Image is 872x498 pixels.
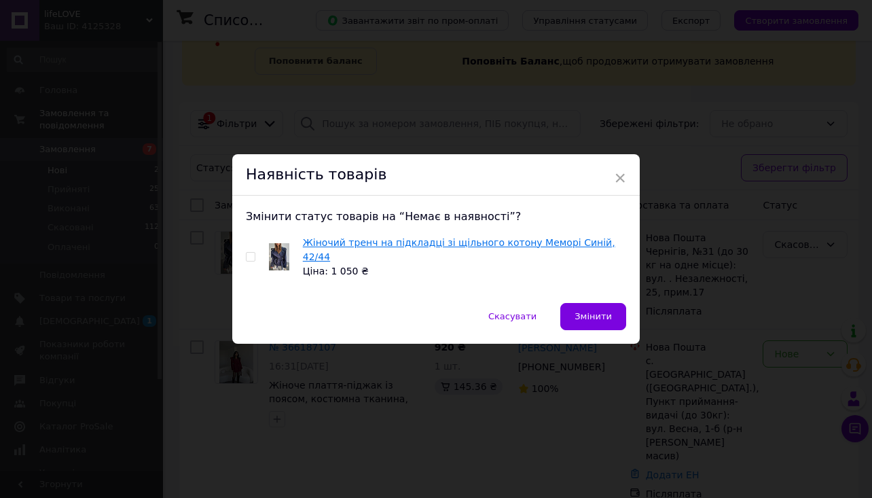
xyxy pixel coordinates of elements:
[303,264,626,279] div: Ціна: 1 050 ₴
[303,237,615,262] a: Жіночий тренч на підкладці зі щільного котону Меморі Синій, 42/44
[488,311,537,321] span: Скасувати
[246,209,626,224] div: Змінити статус товарів на “Немає в наявності”?
[474,303,551,330] button: Скасувати
[560,303,626,330] button: Змінити
[575,311,612,321] span: Змінити
[614,166,626,190] span: ×
[232,154,640,196] div: Наявність товарів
